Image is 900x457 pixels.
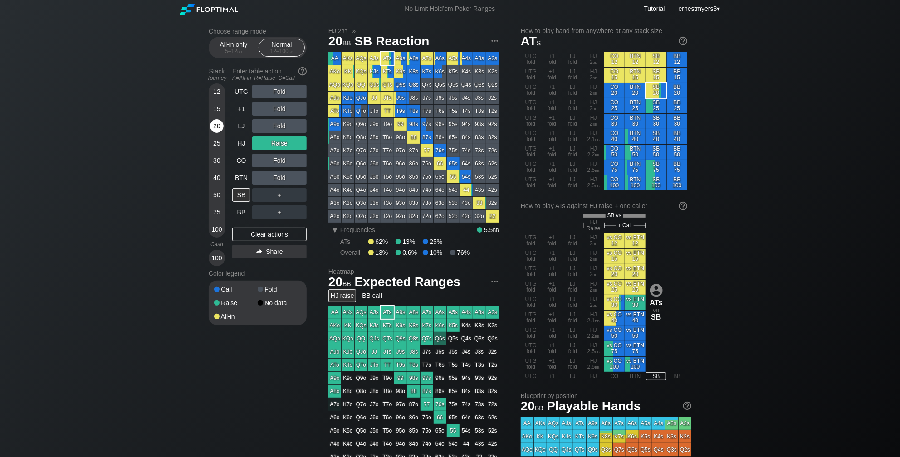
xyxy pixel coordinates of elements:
div: 50 [210,188,224,202]
div: +1 fold [542,98,562,113]
div: HJ 2.2 [583,145,604,160]
div: KQs [355,65,367,78]
div: Q5s [447,78,460,91]
div: LJ [232,119,250,133]
div: LJ fold [562,52,583,67]
div: BTN 75 [625,160,646,175]
div: QTs [381,78,394,91]
div: 86o [407,157,420,170]
div: Raise [214,300,258,306]
div: 76o [421,157,433,170]
div: 65s [447,157,460,170]
div: CO 25 [604,98,625,113]
div: K6o [342,157,354,170]
div: CO 50 [604,145,625,160]
span: bb [593,121,598,127]
div: AQo [328,78,341,91]
div: A4s [460,52,473,65]
div: KTs [381,65,394,78]
div: T3s [473,105,486,117]
div: LJ fold [562,175,583,190]
div: K4s [460,65,473,78]
div: HJ 2 [583,98,604,113]
div: UTG fold [521,114,541,129]
div: Q7o [355,144,367,157]
div: 82s [486,131,499,144]
div: 20 [210,119,224,133]
div: 93o [394,197,407,209]
span: HJ 2 [327,27,349,35]
div: 64o [434,184,446,196]
div: 86s [434,131,446,144]
div: 53o [447,197,460,209]
img: share.864f2f62.svg [256,249,262,254]
div: CO 75 [604,160,625,175]
div: Q3o [355,197,367,209]
div: BTN 40 [625,129,646,144]
div: BB 30 [667,114,687,129]
img: ellipsis.fd386fe8.svg [490,277,500,287]
img: help.32db89a4.svg [298,66,308,76]
div: J4s [460,92,473,104]
div: 32s [486,197,499,209]
div: +1 fold [542,175,562,190]
div: QJo [355,92,367,104]
div: 88 [407,131,420,144]
div: KJs [368,65,381,78]
div: QQ [355,78,367,91]
span: bb [595,167,600,173]
div: ▾ [676,4,721,14]
div: SB 12 [646,52,666,67]
img: help.32db89a4.svg [678,36,688,46]
div: AJo [328,92,341,104]
div: K5s [447,65,460,78]
div: A4o [328,184,341,196]
div: Q7s [421,78,433,91]
div: Q2s [486,78,499,91]
div: J2s [486,92,499,104]
div: 64s [460,157,473,170]
div: 43o [460,197,473,209]
div: A7s [421,52,433,65]
span: bb [595,182,600,189]
div: T4o [381,184,394,196]
div: 12 [210,85,224,98]
div: TT [381,105,394,117]
div: 5 – 12 [215,48,253,54]
div: 63s [473,157,486,170]
div: CO 12 [604,52,625,67]
div: Fold [252,102,307,116]
div: 87s [421,131,433,144]
img: Floptimal logo [180,4,238,15]
span: bb [593,105,598,112]
div: Stack [205,64,229,85]
div: SB 15 [646,68,666,83]
div: A3o [328,197,341,209]
div: 75 [210,205,224,219]
div: BB 40 [667,129,687,144]
div: 54s [460,170,473,183]
div: 95o [394,170,407,183]
div: 72s [486,144,499,157]
div: All-in [214,313,258,320]
div: 97o [394,144,407,157]
div: QTo [355,105,367,117]
div: J9s [394,92,407,104]
div: A5o [328,170,341,183]
div: 73s [473,144,486,157]
div: BTN 25 [625,98,646,113]
img: help.32db89a4.svg [682,401,692,411]
div: K9s [394,65,407,78]
div: 87o [407,144,420,157]
div: UTG fold [521,68,541,83]
div: BTN [232,171,250,185]
div: 97s [421,118,433,131]
div: T9o [381,118,394,131]
div: 98s [407,118,420,131]
div: BTN 50 [625,145,646,160]
div: BB 75 [667,160,687,175]
div: 42s [486,184,499,196]
div: CO 100 [604,175,625,190]
div: SB 50 [646,145,666,160]
div: J8s [407,92,420,104]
